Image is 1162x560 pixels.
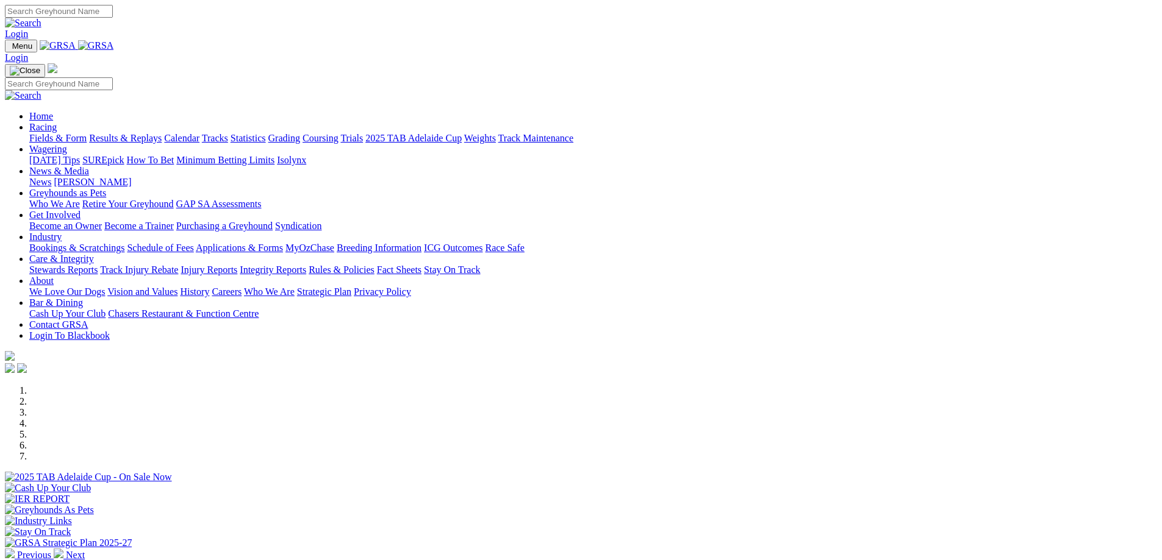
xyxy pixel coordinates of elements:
img: Search [5,90,41,101]
img: logo-grsa-white.png [5,351,15,361]
a: Trials [340,133,363,143]
a: Retire Your Greyhound [82,199,174,209]
button: Toggle navigation [5,40,37,52]
a: How To Bet [127,155,174,165]
a: ICG Outcomes [424,243,482,253]
a: Purchasing a Greyhound [176,221,273,231]
a: Careers [212,286,242,297]
a: GAP SA Assessments [176,199,262,209]
a: Coursing [303,133,339,143]
a: Login [5,29,28,39]
a: Statistics [231,133,266,143]
div: Wagering [29,155,1157,166]
img: GRSA [78,40,114,51]
a: News [29,177,51,187]
img: Close [10,66,40,76]
a: About [29,275,54,286]
a: Applications & Forms [196,243,283,253]
div: About [29,286,1157,297]
a: Calendar [164,133,199,143]
img: Industry Links [5,516,72,526]
img: logo-grsa-white.png [48,63,57,73]
div: News & Media [29,177,1157,188]
a: Who We Are [29,199,80,209]
a: Stay On Track [424,264,480,275]
a: Greyhounds as Pets [29,188,106,198]
a: Previous [5,550,54,560]
img: Search [5,18,41,29]
a: Bookings & Scratchings [29,243,124,253]
div: Greyhounds as Pets [29,199,1157,210]
a: Privacy Policy [354,286,411,297]
a: Wagering [29,144,67,154]
a: Bar & Dining [29,297,83,308]
a: SUREpick [82,155,124,165]
img: IER REPORT [5,494,70,505]
img: Cash Up Your Club [5,483,91,494]
a: Get Involved [29,210,81,220]
a: Become a Trainer [104,221,174,231]
a: Tracks [202,133,228,143]
span: Previous [17,550,51,560]
a: Strategic Plan [297,286,351,297]
input: Search [5,5,113,18]
div: Care & Integrity [29,264,1157,275]
a: Industry [29,232,62,242]
a: Results & Replays [89,133,162,143]
a: Who We Are [244,286,295,297]
a: 2025 TAB Adelaide Cup [365,133,462,143]
a: Rules & Policies [309,264,375,275]
a: Track Maintenance [498,133,573,143]
img: 2025 TAB Adelaide Cup - On Sale Now [5,472,172,483]
a: We Love Our Dogs [29,286,105,297]
img: GRSA Strategic Plan 2025-27 [5,537,132,548]
a: Racing [29,122,57,132]
a: Care & Integrity [29,253,94,264]
a: Integrity Reports [240,264,306,275]
img: Greyhounds As Pets [5,505,94,516]
a: Schedule of Fees [127,243,193,253]
button: Toggle navigation [5,64,45,77]
a: Stewards Reports [29,264,98,275]
a: Track Injury Rebate [100,264,178,275]
img: chevron-left-pager-white.svg [5,548,15,558]
a: Login [5,52,28,63]
a: Syndication [275,221,321,231]
a: Home [29,111,53,121]
a: Vision and Values [107,286,178,297]
img: GRSA [40,40,76,51]
input: Search [5,77,113,90]
a: Next [54,550,85,560]
a: News & Media [29,166,89,176]
a: Breeding Information [337,243,421,253]
img: chevron-right-pager-white.svg [54,548,63,558]
a: Become an Owner [29,221,102,231]
a: Fact Sheets [377,264,421,275]
a: [PERSON_NAME] [54,177,131,187]
a: Isolynx [277,155,306,165]
a: Weights [464,133,496,143]
span: Menu [12,41,32,51]
a: Minimum Betting Limits [176,155,274,165]
span: Next [66,550,85,560]
a: MyOzChase [285,243,334,253]
img: facebook.svg [5,363,15,373]
img: Stay On Track [5,526,71,537]
a: [DATE] Tips [29,155,80,165]
img: twitter.svg [17,363,27,373]
a: Chasers Restaurant & Function Centre [108,308,259,319]
div: Bar & Dining [29,308,1157,319]
a: Login To Blackbook [29,330,110,341]
a: Grading [268,133,300,143]
a: Injury Reports [181,264,237,275]
div: Racing [29,133,1157,144]
a: Cash Up Your Club [29,308,106,319]
a: Fields & Form [29,133,87,143]
a: History [180,286,209,297]
div: Industry [29,243,1157,253]
a: Race Safe [485,243,524,253]
div: Get Involved [29,221,1157,232]
a: Contact GRSA [29,319,88,330]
